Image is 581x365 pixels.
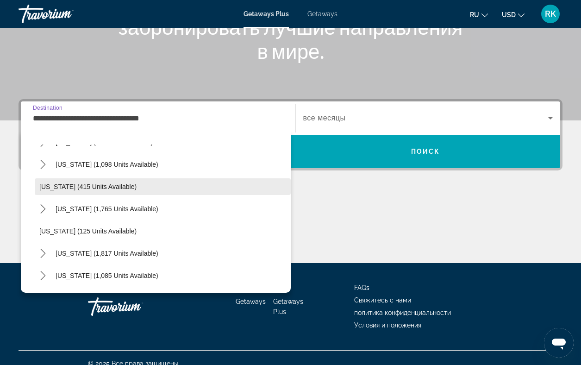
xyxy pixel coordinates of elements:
button: Change language [470,8,488,21]
span: [US_STATE] (1,817 units available) [56,250,158,257]
button: Change currency [502,8,525,21]
span: [US_STATE] (1,098 units available) [56,161,158,168]
button: Select destination: New York (180 units available) [51,134,157,151]
a: Getaways Plus [244,10,289,18]
button: Select destination: Oregon (415 units available) [35,178,291,195]
button: Search [291,135,561,168]
span: [US_STATE] (1,765 units available) [56,205,158,213]
iframe: Кнопка запуска окна обмена сообщениями [544,328,574,358]
button: Select destination: Pennsylvania (1,765 units available) [51,201,163,217]
span: все месяцы [303,114,346,122]
span: Поиск [411,148,440,155]
button: Toggle Tennessee (1,085 units available) submenu [35,268,51,284]
a: Go Home [88,293,181,321]
span: [US_STATE] (125 units available) [39,227,137,235]
input: Select destination [33,113,283,124]
a: Getaways Plus [273,298,303,315]
a: Условия и положения [354,321,421,329]
button: User Menu [538,4,562,24]
span: ru [470,11,479,19]
button: Select destination: South Carolina (1,817 units available) [51,245,163,262]
button: Toggle North Carolina (1,098 units available) submenu [35,157,51,173]
div: Search widget [21,101,560,168]
a: политика конфиденциальности [354,309,451,316]
a: FAQs [354,284,369,291]
a: Getaways [236,298,266,305]
button: Toggle Pennsylvania (1,765 units available) submenu [35,201,51,217]
button: Toggle New York (180 units available) submenu [35,134,51,151]
button: Select destination: Rhode Island (125 units available) [35,223,291,239]
span: Destination [33,105,62,111]
span: RK [545,9,556,19]
div: Destination options [21,130,291,293]
span: USD [502,11,516,19]
button: Select destination: North Carolina (1,098 units available) [51,156,163,173]
a: Свяжитесь с нами [354,296,411,304]
span: [US_STATE] (1,085 units available) [56,272,158,279]
span: [US_STATE] (415 units available) [39,183,137,190]
a: Getaways [307,10,337,18]
button: Select destination: Tennessee (1,085 units available) [51,267,163,284]
button: Toggle South Carolina (1,817 units available) submenu [35,245,51,262]
a: Travorium [19,2,111,26]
